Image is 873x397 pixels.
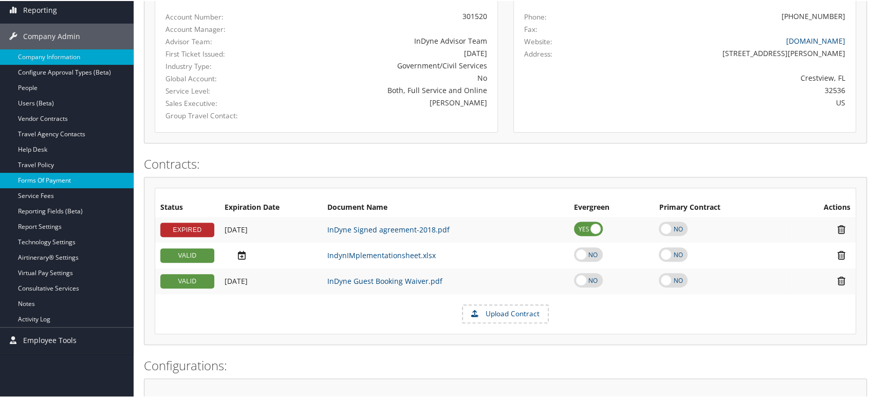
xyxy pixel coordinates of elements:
label: Upload Contract [463,304,548,322]
div: EXPIRED [160,222,214,236]
div: [PHONE_NUMBER] [782,10,845,21]
div: No [278,71,487,82]
label: Global Account: [165,73,262,83]
a: [DOMAIN_NAME] [786,35,845,45]
div: [STREET_ADDRESS][PERSON_NAME] [608,47,845,58]
label: Group Travel Contact: [165,110,262,120]
span: Employee Tools [23,327,77,352]
th: Evergreen [569,197,654,216]
div: [DATE] [278,47,487,58]
h2: Configurations: [144,356,867,373]
label: First Ticket Issued: [165,48,262,58]
div: 301520 [278,10,487,21]
label: Account Manager: [165,23,262,33]
i: Remove Contract [832,275,850,285]
th: Status [155,197,219,216]
div: Both, Full Service and Online [278,84,487,95]
label: Website: [524,35,552,46]
div: Crestview, FL [608,71,845,82]
th: Primary Contract [654,197,787,216]
span: [DATE] [225,275,248,285]
th: Document Name [322,197,569,216]
label: Industry Type: [165,60,262,70]
div: 32536 [608,84,845,95]
span: Company Admin [23,23,80,48]
label: Phone: [524,11,547,21]
div: US [608,96,845,107]
h2: Contracts: [144,154,867,172]
label: Service Level: [165,85,262,95]
label: Sales Executive: [165,97,262,107]
div: VALID [160,247,214,262]
i: Remove Contract [832,249,850,260]
a: InDyne Signed agreement-2018.pdf [327,224,450,233]
label: Account Number: [165,11,262,21]
th: Expiration Date [219,197,322,216]
div: Add/Edit Date [225,249,317,260]
a: IndynIMplementationsheet.xlsx [327,249,436,259]
div: Government/Civil Services [278,59,487,70]
div: InDyne Advisor Team [278,34,487,45]
div: Add/Edit Date [225,276,317,285]
div: Add/Edit Date [225,224,317,233]
label: Address: [524,48,552,58]
label: Advisor Team: [165,35,262,46]
i: Remove Contract [832,223,850,234]
label: Fax: [524,23,537,33]
div: VALID [160,273,214,287]
a: InDyne Guest Booking Waiver.pdf [327,275,442,285]
div: [PERSON_NAME] [278,96,487,107]
span: [DATE] [225,224,248,233]
th: Actions [787,197,856,216]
